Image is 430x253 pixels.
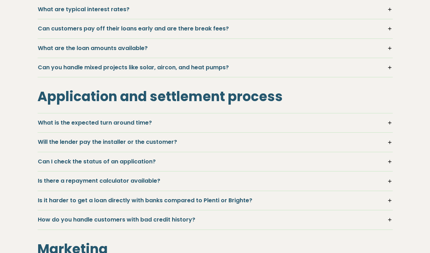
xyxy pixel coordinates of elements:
[38,119,393,127] h5: What is the expected turn around time?
[38,44,393,52] h5: What are the loan amounts available?
[38,197,393,204] h5: Is it harder to get a loan directly with banks compared to Plenti or Brighte?
[38,138,393,146] h5: Will the lender pay the installer or the customer?
[38,158,393,166] h5: Can I check the status of an application?
[38,216,393,224] h5: How do you handle customers with bad credit history?
[38,64,393,71] h5: Can you handle mixed projects like solar, aircon, and heat pumps?
[38,6,393,13] h5: What are typical interest rates?
[38,25,393,33] h5: Can customers pay off their loans early and are there break fees?
[37,89,393,105] h2: Application and settlement process
[38,177,393,185] h5: Is there a repayment calculator available?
